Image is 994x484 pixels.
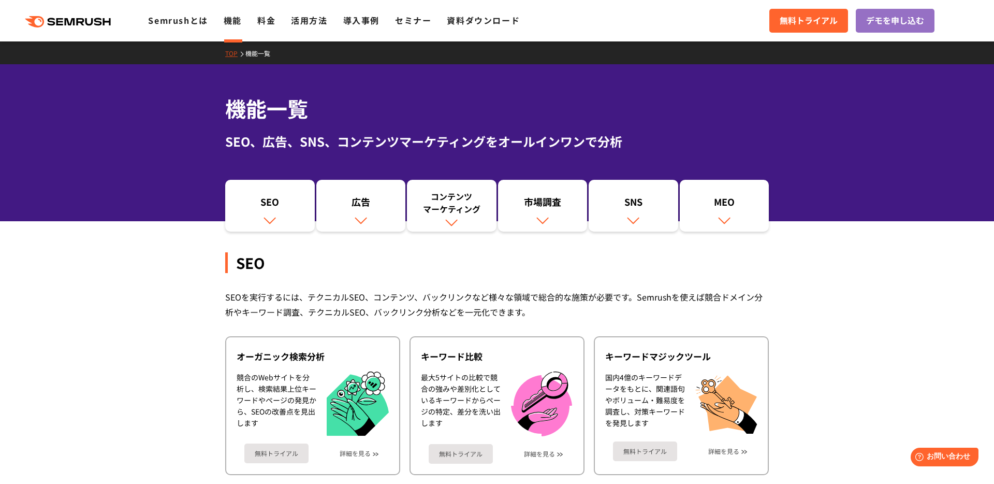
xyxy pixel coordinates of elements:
a: TOP [225,49,245,58]
div: キーワード比較 [421,350,573,363]
a: 活用方法 [291,14,327,26]
a: 無料トライアル [769,9,848,33]
img: キーワード比較 [511,372,572,436]
div: オーガニック検索分析 [237,350,389,363]
h1: 機能一覧 [225,93,769,124]
a: 詳細を見る [708,448,739,455]
div: コンテンツ マーケティング [412,190,491,215]
a: 無料トライアル [244,444,309,463]
div: 広告 [321,195,401,213]
div: SEO [225,252,769,273]
div: SEO [230,195,310,213]
a: コンテンツマーケティング [407,180,496,232]
a: 機能一覧 [245,49,278,58]
img: キーワードマジックツール [695,372,757,434]
div: 最大5サイトの比較で競合の強みや差別化としているキーワードからページの特定、差分を洗い出します [421,372,501,436]
div: SEOを実行するには、テクニカルSEO、コンテンツ、バックリンクなど様々な領域で総合的な施策が必要です。Semrushを使えば競合ドメイン分析やキーワード調査、テクニカルSEO、バックリンク分析... [225,290,769,320]
a: 詳細を見る [524,450,555,458]
a: 詳細を見る [340,450,371,457]
div: SNS [594,195,673,213]
a: SEO [225,180,315,232]
div: 市場調査 [503,195,582,213]
div: キーワードマジックツール [605,350,757,363]
a: 導入事例 [343,14,379,26]
a: セミナー [395,14,431,26]
a: Semrushとは [148,14,208,26]
a: 資料ダウンロード [447,14,520,26]
a: 市場調査 [498,180,588,232]
div: MEO [685,195,764,213]
div: SEO、広告、SNS、コンテンツマーケティングをオールインワンで分析 [225,132,769,151]
a: 機能 [224,14,242,26]
span: デモを申し込む [866,14,924,27]
img: オーガニック検索分析 [327,372,389,436]
a: SNS [589,180,678,232]
a: 広告 [316,180,406,232]
div: 競合のWebサイトを分析し、検索結果上位キーワードやページの発見から、SEOの改善点を見出します [237,372,316,436]
a: 無料トライアル [613,442,677,461]
iframe: Help widget launcher [902,444,983,473]
a: 料金 [257,14,275,26]
a: 無料トライアル [429,444,493,464]
span: 無料トライアル [780,14,838,27]
div: 国内4億のキーワードデータをもとに、関連語句やボリューム・難易度を調査し、対策キーワードを発見します [605,372,685,434]
a: MEO [680,180,769,232]
a: デモを申し込む [856,9,934,33]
